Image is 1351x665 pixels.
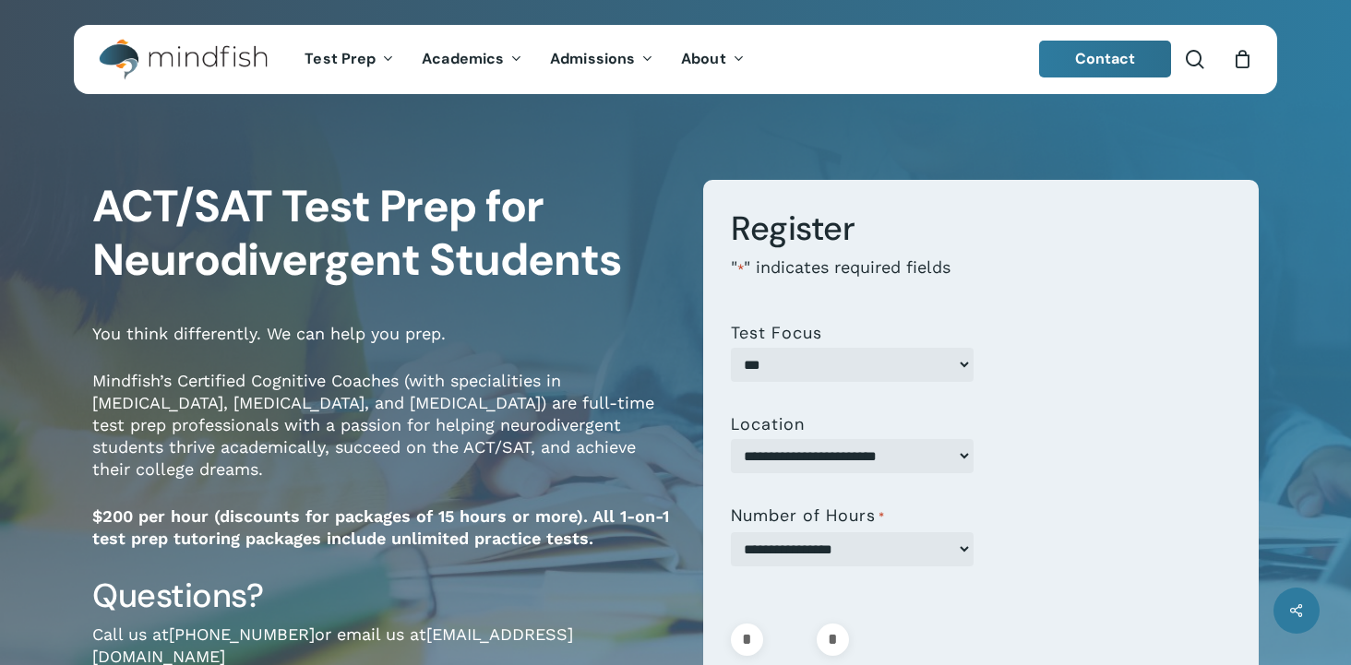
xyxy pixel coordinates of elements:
[92,323,675,370] p: You think differently. We can help you prep.
[92,506,669,548] strong: $200 per hour (discounts for packages of 15 hours or more). All 1-on-1 test prep tutoring package...
[681,49,726,68] span: About
[731,208,1231,250] h3: Register
[731,506,885,527] label: Number of Hours
[731,415,805,433] label: Location
[667,52,759,67] a: About
[422,49,504,68] span: Academics
[536,52,667,67] a: Admissions
[1039,41,1172,77] a: Contact
[291,25,758,94] nav: Main Menu
[769,623,811,656] input: Product quantity
[408,52,536,67] a: Academics
[550,49,635,68] span: Admissions
[92,180,675,287] h1: ACT/SAT Test Prep for Neurodivergent Students
[169,624,315,644] a: [PHONE_NUMBER]
[731,324,822,342] label: Test Focus
[92,370,675,505] p: Mindfish’s Certified Cognitive Coaches (with specialities in [MEDICAL_DATA], [MEDICAL_DATA], and ...
[305,49,376,68] span: Test Prep
[74,25,1277,94] header: Main Menu
[731,256,1231,305] p: " " indicates required fields
[92,575,675,617] h3: Questions?
[291,52,408,67] a: Test Prep
[1075,49,1136,68] span: Contact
